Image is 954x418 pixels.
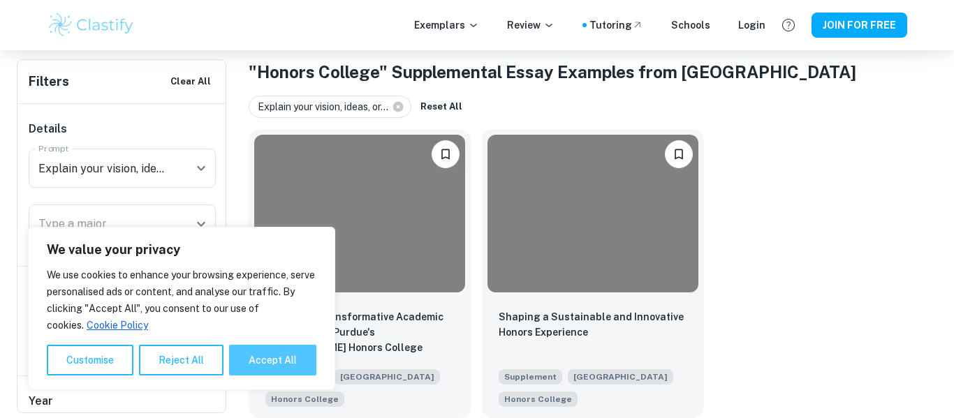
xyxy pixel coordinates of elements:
div: We value your privacy [28,227,335,390]
a: Please log in to bookmark exemplarsShaping a Sustainable and Innovative Honors ExperienceSuppleme... [482,129,704,418]
a: Tutoring [589,17,643,33]
a: Login [738,17,765,33]
button: Reset All [417,96,466,117]
button: Open [191,158,211,178]
p: Shaping a Transformative Academic Experience at Purdue's John Martinson Honors College [265,309,454,355]
img: Clastify logo [47,11,135,39]
p: Review [507,17,555,33]
p: We value your privacy [47,241,316,258]
h6: Year [29,393,216,410]
a: Cookie Policy [86,319,149,331]
span: [GEOGRAPHIC_DATA] [568,369,673,385]
button: Please log in to bookmark exemplars [432,140,460,168]
label: Prompt [38,142,69,154]
button: Reject All [139,345,223,375]
button: Clear All [167,71,214,92]
a: Schools [671,17,710,33]
h1: "Honors College" Supplemental Essay Examples from [GEOGRAPHIC_DATA] [249,59,937,84]
button: Please log in to bookmark exemplars [665,140,693,168]
p: We use cookies to enhance your browsing experience, serve personalised ads or content, and analys... [47,267,316,334]
a: Please log in to bookmark exemplarsShaping a Transformative Academic Experience at Purdue's John ... [249,129,471,418]
button: JOIN FOR FREE [812,13,907,38]
div: Explain your vision, ideas, or... [249,96,411,118]
span: [GEOGRAPHIC_DATA] [335,369,440,385]
span: Supplement [499,369,562,385]
button: Open [191,214,211,234]
p: Exemplars [414,17,479,33]
button: Help and Feedback [777,13,800,37]
p: Shaping a Sustainable and Innovative Honors Experience [499,309,687,340]
span: Honors College [271,393,339,405]
button: Accept All [229,345,316,375]
h6: Details [29,121,216,137]
span: Honors College [504,393,572,405]
h6: Filters [29,72,69,91]
button: Customise [47,345,133,375]
span: Explain your vision, ideas, or... [258,99,395,114]
span: Explain your vision, ideas, or goals for how you hope to shape your honors experience while at Pu... [265,390,344,407]
span: Explain your vision, ideas, or goals for how you hope to shape your honors experience while at Pu... [499,390,578,407]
